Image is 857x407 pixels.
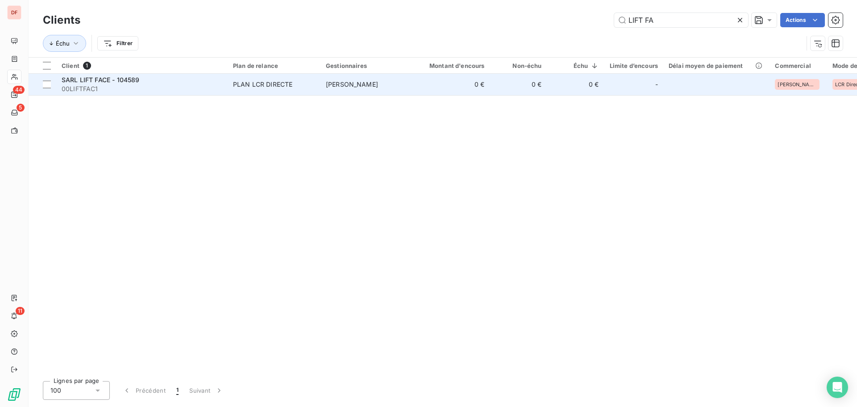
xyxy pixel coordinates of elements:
span: 5 [17,104,25,112]
div: Non-échu [495,62,542,69]
span: 44 [13,86,25,94]
span: - [655,80,658,89]
div: Plan de relance [233,62,315,69]
td: 0 € [413,74,490,95]
img: Logo LeanPay [7,387,21,402]
span: 100 [50,386,61,395]
button: Filtrer [97,36,138,50]
span: 1 [176,386,179,395]
div: Montant d'encours [419,62,485,69]
div: DF [7,5,21,20]
span: SARL LIFT FACE - 104589 [62,76,139,84]
button: Échu [43,35,86,52]
button: Précédent [117,381,171,400]
span: [PERSON_NAME] [326,80,378,88]
div: Délai moyen de paiement [669,62,764,69]
span: Échu [56,40,70,47]
button: 1 [171,381,184,400]
div: Échu [553,62,599,69]
div: Gestionnaires [326,62,408,69]
div: Commercial [775,62,822,69]
span: Client [62,62,79,69]
span: [PERSON_NAME] [778,82,817,87]
div: PLAN LCR DIRECTE [233,80,292,89]
span: 1 [83,62,91,70]
button: Suivant [184,381,229,400]
span: 11 [16,307,25,315]
div: Open Intercom Messenger [827,377,848,398]
h3: Clients [43,12,80,28]
td: 0 € [547,74,604,95]
input: Rechercher [614,13,748,27]
span: 00LIFTFAC1 [62,84,222,93]
td: 0 € [490,74,547,95]
button: Actions [780,13,825,27]
div: Limite d’encours [610,62,658,69]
